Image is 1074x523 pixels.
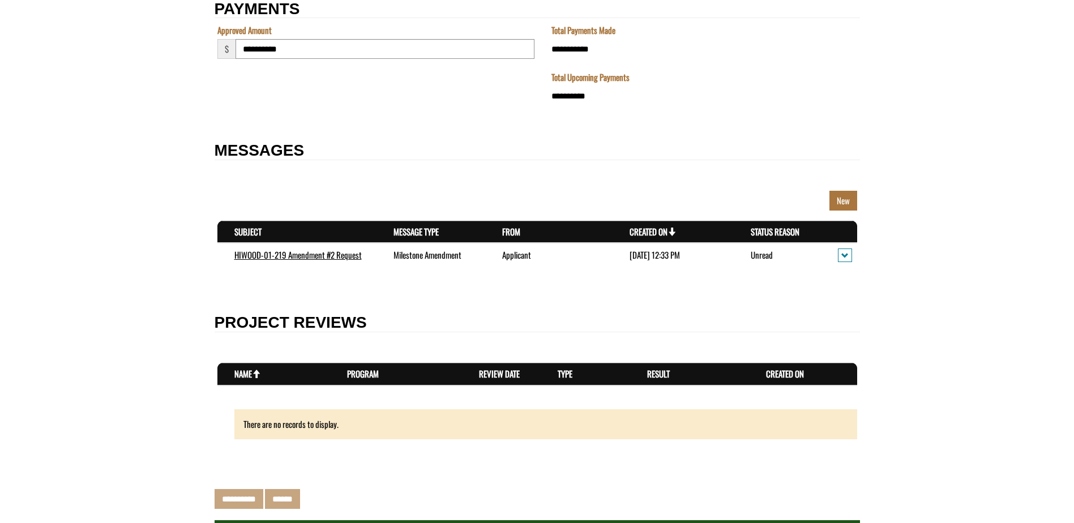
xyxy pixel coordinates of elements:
[3,91,11,102] div: ---
[215,166,860,291] fieldset: MESSAGES
[3,77,67,89] label: File field for users to download amendment request template
[630,225,676,238] a: Created On
[821,221,857,243] th: Actions
[234,225,262,238] a: Subject
[551,24,615,36] label: Total Payments Made
[551,71,630,83] label: Total Upcoming Payments
[215,338,860,464] fieldset: Section
[838,248,852,263] button: action menu
[215,24,537,71] fieldset: Section
[734,243,821,267] td: Unread
[613,243,734,267] td: 8/20/2025 12:33 PM
[751,225,799,238] a: Status Reason
[234,367,260,380] a: Name
[376,243,486,267] td: Milestone Amendment
[234,248,362,261] a: HIWOOD-01-219 Amendment #2 Request
[215,1,860,19] h2: PAYMENTS
[3,38,90,50] label: Final Reporting Template File
[502,225,520,238] a: From
[3,52,105,64] a: FRIP Final Report - Template.docx
[217,409,857,439] div: There are no records to display.
[647,367,670,380] a: Result
[821,243,857,267] td: action menu
[479,367,520,380] a: Review Date
[630,248,680,261] time: [DATE] 12:33 PM
[234,409,857,439] div: There are no records to display.
[215,142,860,160] h2: MESSAGES
[393,225,439,238] a: Message Type
[485,243,613,267] td: Applicant
[766,367,804,380] a: Created On
[549,24,860,119] fieldset: Section
[217,24,272,36] label: Approved Amount
[217,243,376,267] td: HIWOOD-01-219 Amendment #2 Request
[829,191,857,211] a: New
[217,39,236,59] span: $
[347,367,379,380] a: Program
[3,13,119,25] a: FRIP Progress Report - Template .docx
[215,314,860,332] h2: PROJECT REVIEWS
[558,367,572,380] a: Type
[835,363,857,385] th: Actions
